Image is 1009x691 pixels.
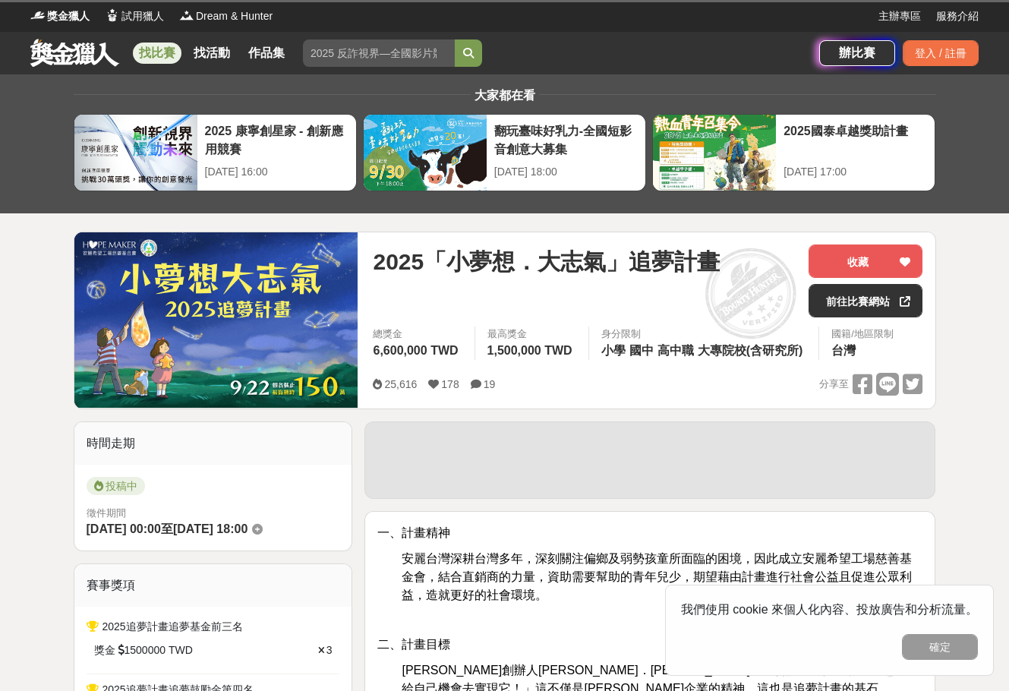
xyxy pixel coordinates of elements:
[74,564,352,607] div: 賽事獎項
[601,327,807,342] div: 身分限制
[652,114,935,191] a: 2025國泰卓越獎助計畫[DATE] 17:00
[601,344,626,357] span: 小學
[173,522,248,535] span: [DATE] 18:00
[125,642,166,658] span: 1500000
[698,344,803,357] span: 大專院校(含研究所)
[471,89,539,102] span: 大家都在看
[74,114,357,191] a: 2025 康寧創星家 - 創新應用競賽[DATE] 16:00
[373,327,462,342] span: 總獎金
[105,8,164,24] a: Logo試用獵人
[903,40,979,66] div: 登入 / 註冊
[441,378,459,390] span: 178
[30,8,90,24] a: Logo獎金獵人
[373,245,720,279] span: 2025「小夢想．大志氣」追夢計畫
[94,642,115,658] span: 獎金
[487,327,576,342] span: 最高獎金
[179,8,273,24] a: LogoDream & Hunter
[30,8,46,23] img: Logo
[629,344,654,357] span: 國中
[494,122,638,156] div: 翻玩臺味好乳力-全國短影音創意大募集
[102,620,243,633] span: 2025追夢計畫追夢基金前三名
[196,8,273,24] span: Dream & Hunter
[494,164,638,180] div: [DATE] 18:00
[47,8,90,24] span: 獎金獵人
[809,284,922,317] a: 前往比賽網站
[74,232,358,408] img: Cover Image
[188,43,236,64] a: 找活動
[377,526,450,539] span: 一、計畫精神
[87,522,161,535] span: [DATE] 00:00
[819,373,849,396] span: 分享至
[402,552,912,601] span: 安麗台灣深耕台灣多年，深刻關注偏鄉及弱勢孩童所面臨的困境，因此成立安麗希望工場慈善基金會，結合直銷商的力量，資助需要幫助的青年兒少，期望藉由計畫進行社會公益且促進公眾利益，造就更好的社會環境。
[121,8,164,24] span: 試用獵人
[205,122,348,156] div: 2025 康寧創星家 - 創新應用競賽
[484,378,496,390] span: 19
[105,8,120,23] img: Logo
[878,8,921,24] a: 主辦專區
[205,164,348,180] div: [DATE] 16:00
[87,477,145,495] span: 投稿中
[936,8,979,24] a: 服務介紹
[303,39,455,67] input: 2025 反詐視界—全國影片競賽
[902,634,978,660] button: 確定
[133,43,181,64] a: 找比賽
[819,40,895,66] a: 辦比賽
[784,122,927,156] div: 2025國泰卓越獎助計畫
[384,378,417,390] span: 25,616
[373,344,458,357] span: 6,600,000 TWD
[681,603,978,616] span: 我們使用 cookie 來個人化內容、投放廣告和分析流量。
[657,344,694,357] span: 高中職
[87,507,126,519] span: 徵件期間
[242,43,291,64] a: 作品集
[326,644,333,656] span: 3
[179,8,194,23] img: Logo
[831,327,894,342] div: 國籍/地區限制
[363,114,646,191] a: 翻玩臺味好乳力-全國短影音創意大募集[DATE] 18:00
[377,638,450,651] span: 二、計畫目標
[831,344,856,357] span: 台灣
[169,642,193,658] span: TWD
[161,522,173,535] span: 至
[784,164,927,180] div: [DATE] 17:00
[809,245,922,278] button: 收藏
[74,422,352,465] div: 時間走期
[487,344,572,357] span: 1,500,000 TWD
